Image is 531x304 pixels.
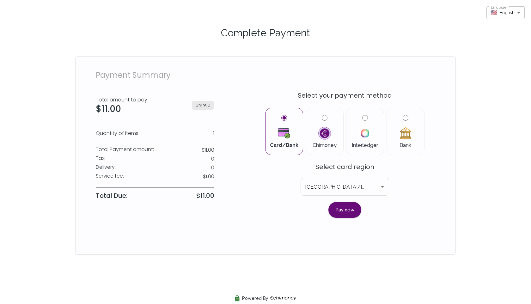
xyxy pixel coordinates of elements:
[362,115,368,121] input: InterledgerInterledger
[96,130,139,137] p: Quantity of items:
[96,172,124,180] p: Service fee :
[202,146,214,154] p: $11.00
[500,9,515,16] span: English
[311,115,338,148] label: Chimoney
[281,115,287,121] input: Card/BankCard/Bank
[328,202,361,218] button: Pay now
[250,91,440,100] p: Select your payment method
[211,164,214,172] p: 0
[83,25,448,40] p: Complete Payment
[403,115,408,121] input: BankBank
[203,173,214,180] p: $1.00
[301,162,389,172] p: Select card region
[271,115,298,148] label: Card/Bank
[278,127,290,140] img: Card/Bank
[359,127,371,140] img: Interledger
[491,5,506,10] label: Language
[96,70,214,81] p: Payment Summary
[96,104,147,114] h3: $11.00
[196,191,214,200] p: $11.00
[192,101,214,110] span: UNPAID
[213,130,214,137] p: 1
[318,127,331,140] img: Chimoney
[399,127,412,140] img: Bank
[378,182,387,191] button: Open
[491,9,497,16] span: 🇺🇸
[351,115,379,148] label: Interledger
[211,155,214,163] p: 0
[96,146,154,153] p: Total Payment amount :
[96,163,116,171] p: Delivery :
[322,115,327,121] input: ChimoneyChimoney
[392,115,419,148] label: Bank
[96,155,105,162] p: Tax :
[96,191,127,200] p: Total Due:
[486,7,525,18] div: 🇺🇸English
[96,96,147,104] p: Total amount to pay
